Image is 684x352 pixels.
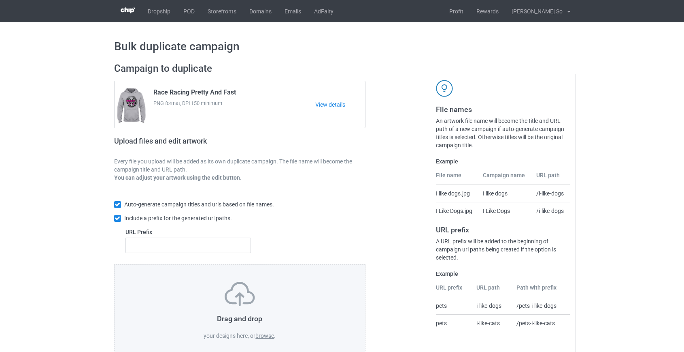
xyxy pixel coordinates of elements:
[532,171,570,185] th: URL path
[436,117,570,149] div: An artwork file name will become the title and URL path of a new campaign if auto-generate campai...
[436,80,453,97] img: svg+xml;base64,PD94bWwgdmVyc2lvbj0iMS4wIiBlbmNvZGluZz0iVVRGLTgiPz4KPHN2ZyB3aWR0aD0iNDJweCIgaGVpZ2...
[153,88,236,99] span: Race Racing Pretty And Fast
[132,314,348,323] h3: Drag and drop
[478,171,532,185] th: Campaign name
[478,202,532,219] td: I Like Dogs
[255,333,274,339] label: browse
[315,101,365,109] a: View details
[512,297,570,314] td: /pets-i-like-dogs
[225,282,255,306] img: svg+xml;base64,PD94bWwgdmVyc2lvbj0iMS4wIiBlbmNvZGluZz0iVVRGLTgiPz4KPHN2ZyB3aWR0aD0iNzVweCIgaGVpZ2...
[153,99,316,107] span: PNG format, DPI 150 minimum
[436,105,570,114] h3: File names
[436,297,472,314] td: pets
[436,202,478,219] td: I Like Dogs.jpg
[436,283,472,297] th: URL prefix
[472,297,512,314] td: i-like-dogs
[472,314,512,332] td: i-like-cats
[532,202,570,219] td: /i-like-dogs
[124,201,274,208] span: Auto-generate campaign titles and urls based on file names.
[512,314,570,332] td: /pets-i-like-cats
[512,283,570,297] th: Path with prefix
[532,185,570,202] td: /i-like-dogs
[125,228,251,236] label: URL Prefix
[114,174,242,181] b: You can adjust your artwork using the edit button.
[204,333,255,339] span: your designs here, or
[472,283,512,297] th: URL path
[121,7,135,13] img: 3d383065fc803cdd16c62507c020ddf8.png
[436,237,570,262] div: A URL prefix will be added to the beginning of campaign url paths being created if the option is ...
[505,1,563,21] div: [PERSON_NAME] So
[436,171,478,185] th: File name
[436,225,570,234] h3: URL prefix
[436,314,472,332] td: pets
[274,333,276,339] span: .
[114,62,366,75] h2: Campaign to duplicate
[114,157,366,174] p: Every file you upload will be added as its own duplicate campaign. The file name will become the ...
[436,270,570,278] label: Example
[436,185,478,202] td: I like dogs.jpg
[114,137,265,152] h2: Upload files and edit artwork
[436,157,570,165] label: Example
[478,185,532,202] td: I like dogs
[114,39,570,54] h1: Bulk duplicate campaign
[124,215,232,221] span: Include a prefix for the generated url paths.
